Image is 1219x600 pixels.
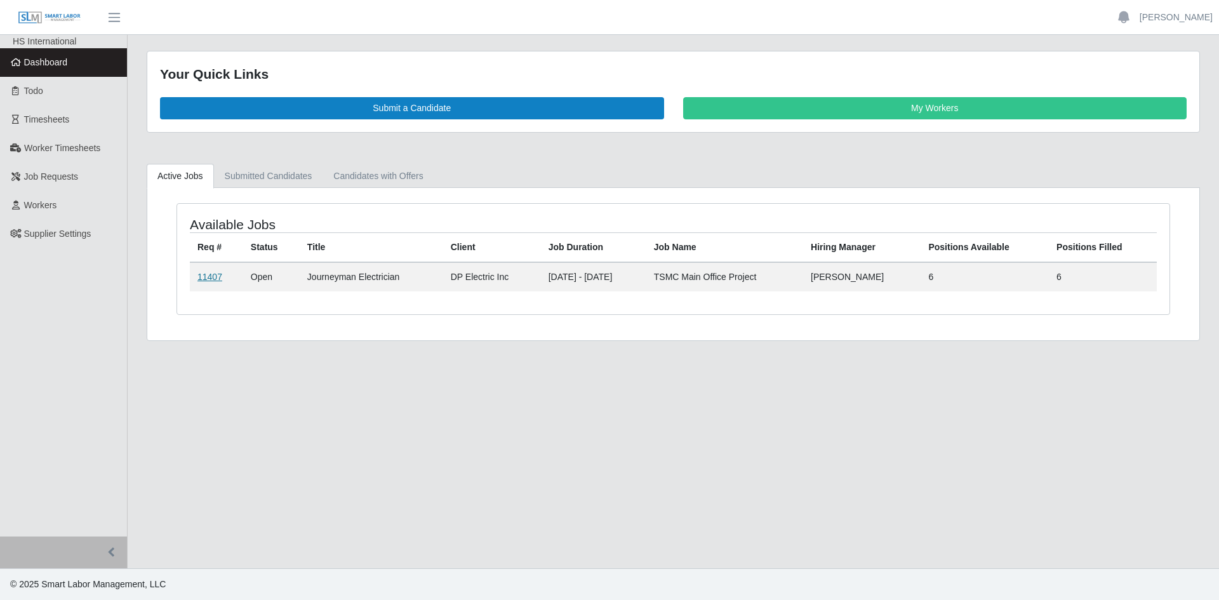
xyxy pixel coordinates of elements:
[190,217,582,232] h4: Available Jobs
[443,232,541,262] th: Client
[300,262,443,291] td: Journeyman Electrician
[243,262,300,291] td: Open
[646,262,803,291] td: TSMC Main Office Project
[24,86,43,96] span: Todo
[1140,11,1213,24] a: [PERSON_NAME]
[10,579,166,589] span: © 2025 Smart Labor Management, LLC
[190,232,243,262] th: Req #
[1049,262,1157,291] td: 6
[243,232,300,262] th: Status
[24,114,70,124] span: Timesheets
[147,164,214,189] a: Active Jobs
[541,262,646,291] td: [DATE] - [DATE]
[24,200,57,210] span: Workers
[24,143,100,153] span: Worker Timesheets
[24,229,91,239] span: Supplier Settings
[300,232,443,262] th: Title
[214,164,323,189] a: Submitted Candidates
[683,97,1187,119] a: My Workers
[921,232,1049,262] th: Positions Available
[13,36,76,46] span: HS International
[24,57,68,67] span: Dashboard
[1049,232,1157,262] th: Positions Filled
[803,262,921,291] td: [PERSON_NAME]
[160,97,664,119] a: Submit a Candidate
[323,164,434,189] a: Candidates with Offers
[443,262,541,291] td: DP Electric Inc
[921,262,1049,291] td: 6
[803,232,921,262] th: Hiring Manager
[160,64,1187,84] div: Your Quick Links
[541,232,646,262] th: Job Duration
[646,232,803,262] th: Job Name
[24,171,79,182] span: Job Requests
[18,11,81,25] img: SLM Logo
[197,272,222,282] a: 11407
